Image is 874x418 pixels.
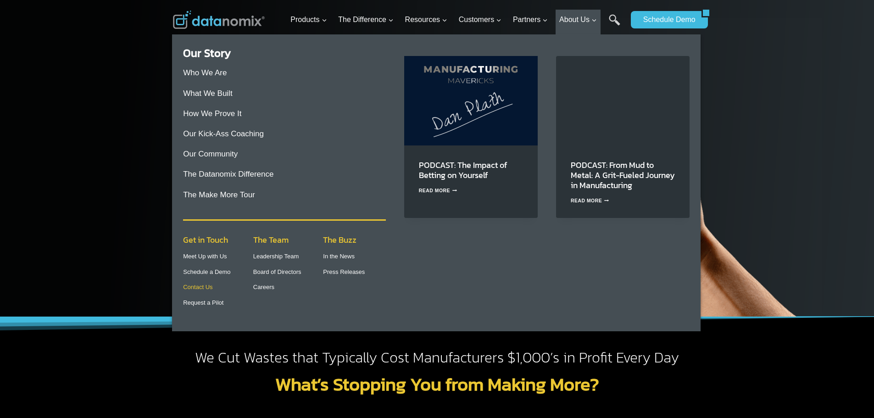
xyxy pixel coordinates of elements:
[183,190,255,199] a: The Make More Tour
[173,375,701,393] h2: What’s Stopping You from Making More?
[338,14,394,26] span: The Difference
[183,268,230,275] a: Schedule a Demo
[556,56,690,145] img: Daniel Anglemyer’s journey from hog barns to shop leadership shows how grit, culture, and tech ca...
[290,14,327,26] span: Products
[183,129,264,138] a: Our Kick-Ass Coaching
[323,268,365,275] a: Press Releases
[323,234,356,246] span: The Buzz
[173,11,265,29] img: Datanomix
[183,253,227,260] a: Meet Up with Us
[419,188,457,193] a: Read More
[183,299,223,306] a: Request a Pilot
[253,268,301,275] a: Board of Directors
[459,14,501,26] span: Customers
[253,234,289,246] span: The Team
[419,159,507,181] a: PODCAST: The Impact of Betting on Yourself
[183,284,212,290] a: Contact Us
[405,14,447,26] span: Resources
[828,374,874,418] iframe: Chat Widget
[404,56,538,145] img: Dan Plath on Manufacturing Mavericks
[183,170,273,178] a: The Datanomix Difference
[183,234,228,246] span: Get in Touch
[609,14,620,35] a: Search
[173,348,701,368] h2: We Cut Wastes that Typically Cost Manufacturers $1,000’s in Profit Every Day
[513,14,548,26] span: Partners
[253,284,274,290] a: Careers
[183,45,231,61] a: Our Story
[571,159,675,191] a: PODCAST: From Mud to Metal: A Grit-Fueled Journey in Manufacturing
[183,150,238,158] a: Our Community
[253,253,299,260] a: Leadership Team
[183,89,232,98] a: What We Built
[631,11,701,28] a: Schedule Demo
[559,14,597,26] span: About Us
[323,253,355,260] a: In the News
[287,5,626,35] nav: Primary Navigation
[183,109,241,118] a: How We Prove It
[571,198,609,203] a: Read More
[183,68,227,77] a: Who We Are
